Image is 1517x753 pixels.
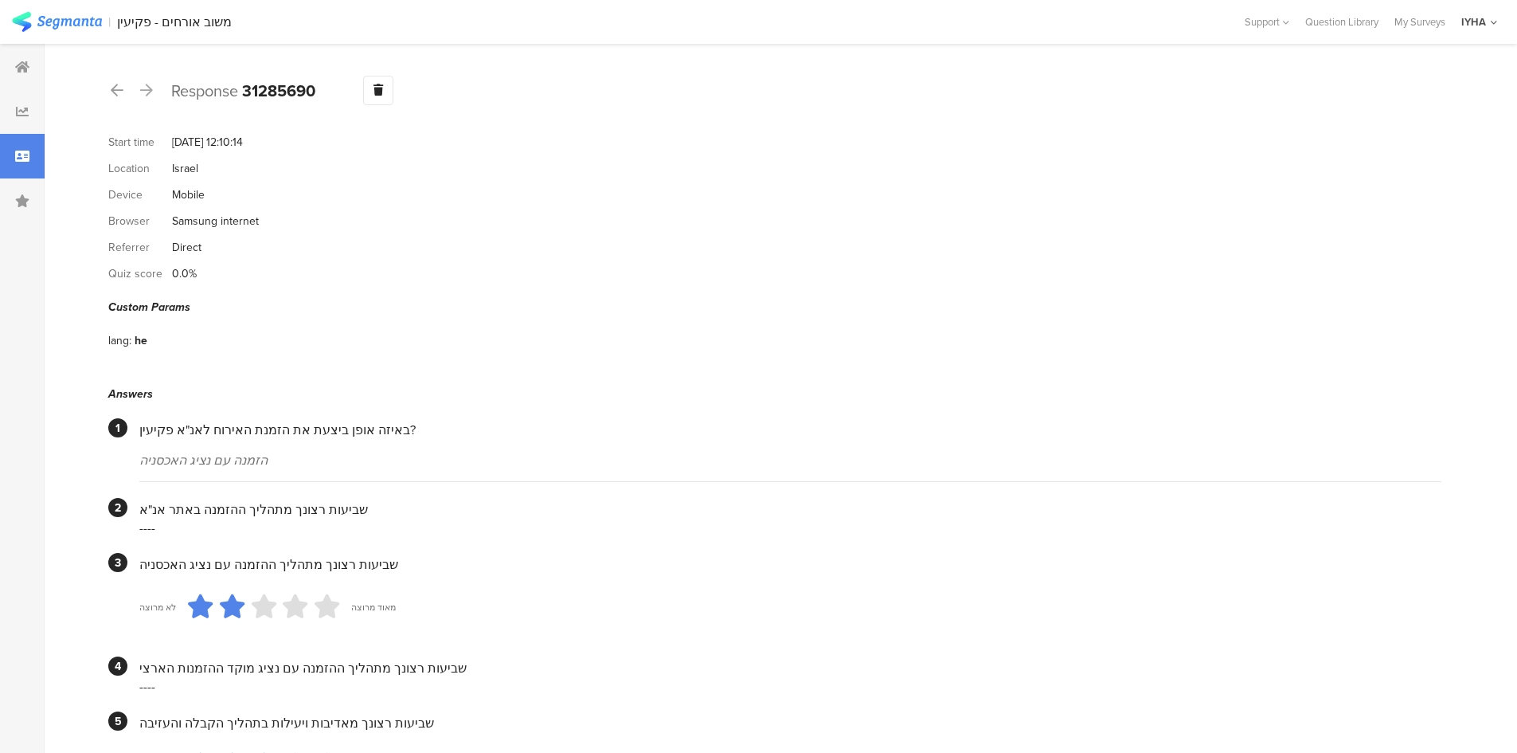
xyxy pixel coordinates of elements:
div: Direct [172,239,201,256]
div: Referrer [108,239,172,256]
div: 3 [108,553,127,572]
span: Response [171,79,238,103]
div: ---- [139,519,1441,537]
div: שביעות רצונך מתהליך ההזמנה עם נציג האכסניה [139,555,1441,574]
div: באיזה אופן ביצעת את הזמנת האירוח לאנ"א פקיעין? [139,421,1441,439]
div: he [135,332,147,349]
a: My Surveys [1386,14,1453,29]
div: Support [1245,10,1289,34]
div: לא מרוצה [139,601,176,614]
div: 1 [108,418,127,437]
div: Location [108,160,172,177]
div: ---- [139,677,1441,696]
div: Answers [108,386,1441,402]
div: מאוד מרוצה [351,601,396,614]
div: Device [108,186,172,203]
div: Mobile [172,186,205,203]
div: שביעות רצונך מתהליך ההזמנה עם נציג מוקד ההזמנות הארצי [139,659,1441,677]
div: IYHA [1461,14,1486,29]
div: Start time [108,134,172,151]
div: [DATE] 12:10:14 [172,134,243,151]
div: שביעות רצונך מתהליך ההזמנה באתר אנ"א [139,500,1441,519]
div: 5 [108,712,127,731]
div: lang: [108,332,135,349]
div: Browser [108,213,172,229]
div: הזמנה עם נציג האכסניה [139,451,1441,469]
img: segmanta logo [12,12,102,32]
div: 2 [108,498,127,517]
div: 0.0% [172,265,197,282]
div: | [108,13,111,31]
div: Quiz score [108,265,172,282]
a: Question Library [1297,14,1386,29]
b: 31285690 [242,79,315,103]
div: משוב אורחים - פקיעין [117,14,232,29]
div: שביעות רצונך מאדיבות ויעילות בתהליך הקבלה והעזיבה [139,714,1441,732]
div: 4 [108,657,127,676]
div: Custom Params [108,299,1441,316]
div: Samsung internet [172,213,259,229]
div: Israel [172,160,198,177]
